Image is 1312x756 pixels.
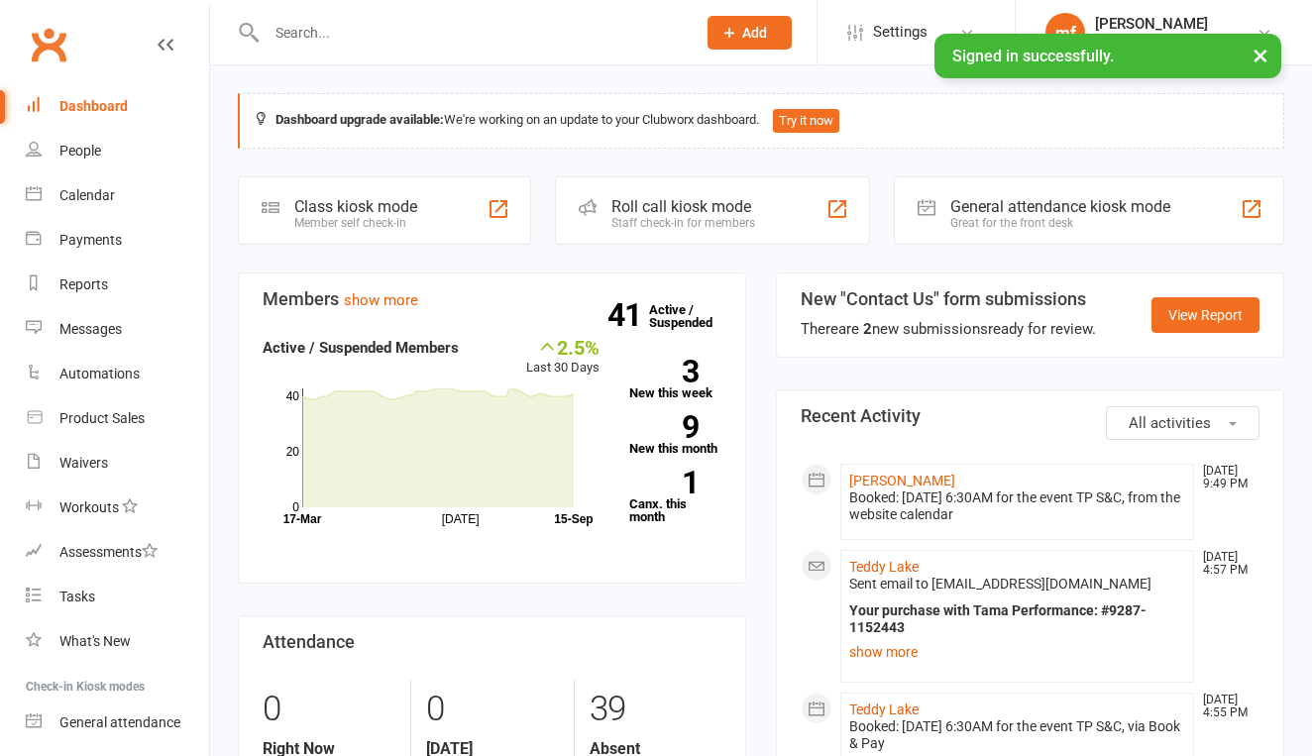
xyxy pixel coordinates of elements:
a: [PERSON_NAME] [849,473,955,488]
span: Settings [873,10,928,54]
a: View Report [1151,297,1259,333]
a: show more [344,291,418,309]
strong: 1 [629,468,699,497]
div: mf [1045,13,1085,53]
div: 2.5% [526,336,600,358]
a: Teddy Lake [849,559,919,575]
div: Roll call kiosk mode [611,197,755,216]
div: Tama Performance [1095,33,1213,51]
div: Waivers [59,455,108,471]
div: Product Sales [59,410,145,426]
a: show more [849,638,1185,666]
span: Add [742,25,767,41]
div: Assessments [59,544,158,560]
div: Booked: [DATE] 6:30AM for the event TP S&C, from the website calendar [849,489,1185,523]
a: People [26,129,209,173]
div: Member self check-in [294,216,417,230]
div: Dashboard [59,98,128,114]
div: General attendance kiosk mode [950,197,1170,216]
a: Assessments [26,530,209,575]
a: Dashboard [26,84,209,129]
strong: 3 [629,357,699,386]
time: [DATE] 4:55 PM [1193,694,1258,719]
a: Workouts [26,486,209,530]
div: 39 [590,680,721,739]
span: Sent email to [EMAIL_ADDRESS][DOMAIN_NAME] [849,576,1151,592]
a: Clubworx [24,20,73,69]
button: Add [708,16,792,50]
strong: Dashboard upgrade available: [275,112,444,127]
div: Workouts [59,499,119,515]
a: General attendance kiosk mode [26,701,209,745]
a: Calendar [26,173,209,218]
a: Automations [26,352,209,396]
button: Try it now [773,109,839,133]
div: Payments [59,232,122,248]
button: × [1243,34,1278,76]
div: Reports [59,276,108,292]
a: Teddy Lake [849,702,919,717]
div: General attendance [59,714,180,730]
div: Messages [59,321,122,337]
div: 0 [426,680,558,739]
a: Reports [26,263,209,307]
div: What's New [59,633,131,649]
a: Messages [26,307,209,352]
div: 0 [263,680,395,739]
div: Automations [59,366,140,381]
strong: 41 [607,300,649,330]
h3: Members [263,289,721,309]
div: Last 30 Days [526,336,600,378]
div: People [59,143,101,159]
input: Search... [261,19,682,47]
div: Booked: [DATE] 6:30AM for the event TP S&C, via Book & Pay [849,718,1185,752]
div: [PERSON_NAME] [1095,15,1213,33]
a: 41Active / Suspended [649,288,736,344]
span: Signed in successfully. [952,47,1114,65]
a: Payments [26,218,209,263]
strong: 9 [629,412,699,442]
div: Tasks [59,589,95,604]
a: Tasks [26,575,209,619]
time: [DATE] 9:49 PM [1193,465,1258,490]
a: 1Canx. this month [629,471,721,523]
a: Product Sales [26,396,209,441]
time: [DATE] 4:57 PM [1193,551,1258,577]
div: We're working on an update to your Clubworx dashboard. [238,93,1284,149]
div: Great for the front desk [950,216,1170,230]
div: Your purchase with Tama Performance: #9287-1152443 [849,602,1185,636]
strong: Active / Suspended Members [263,339,459,357]
a: What's New [26,619,209,664]
a: 3New this week [629,360,721,399]
strong: 2 [863,320,872,338]
a: 9New this month [629,415,721,455]
div: There are new submissions ready for review. [801,317,1096,341]
div: Class kiosk mode [294,197,417,216]
span: All activities [1129,414,1211,432]
h3: New "Contact Us" form submissions [801,289,1096,309]
div: Staff check-in for members [611,216,755,230]
a: Waivers [26,441,209,486]
h3: Recent Activity [801,406,1259,426]
button: All activities [1106,406,1259,440]
h3: Attendance [263,632,721,652]
div: Calendar [59,187,115,203]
